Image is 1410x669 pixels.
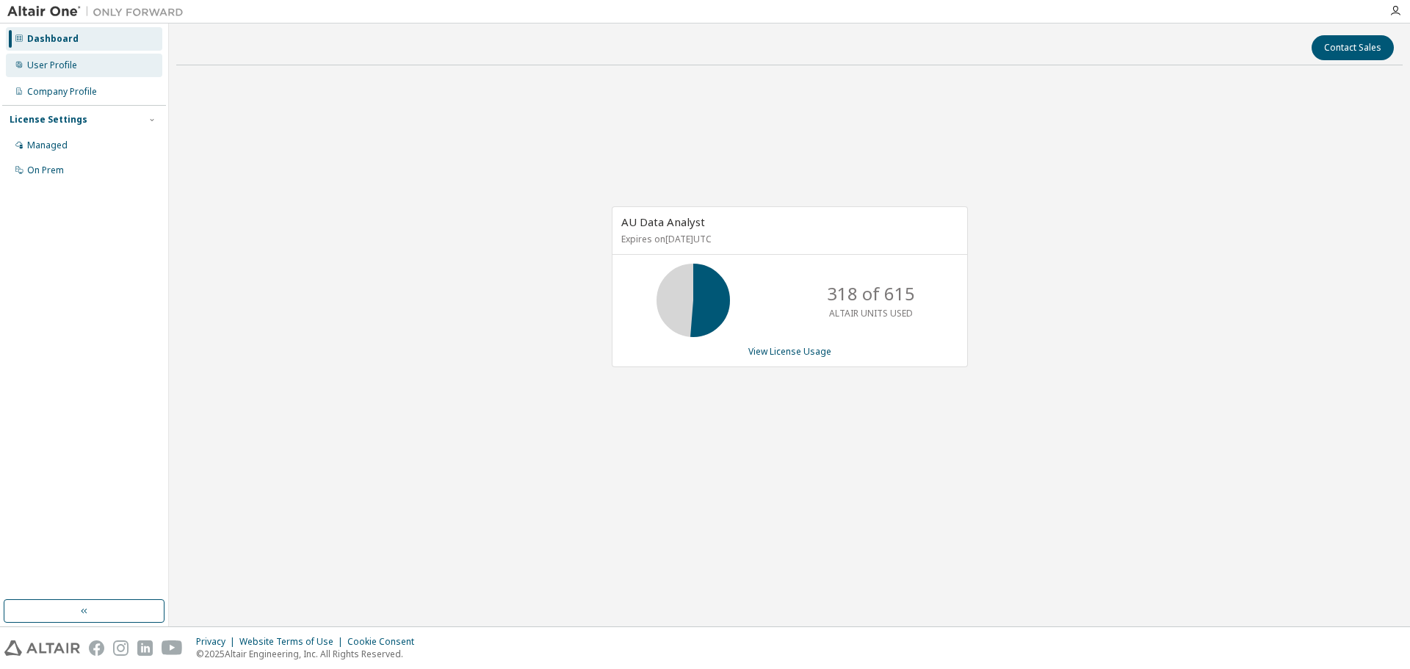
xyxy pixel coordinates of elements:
img: altair_logo.svg [4,640,80,656]
div: User Profile [27,59,77,71]
div: License Settings [10,114,87,126]
div: Website Terms of Use [239,636,347,648]
img: instagram.svg [113,640,129,656]
img: facebook.svg [89,640,104,656]
div: Company Profile [27,86,97,98]
div: Dashboard [27,33,79,45]
div: Privacy [196,636,239,648]
div: On Prem [27,164,64,176]
p: 318 of 615 [827,281,915,306]
img: youtube.svg [162,640,183,656]
img: Altair One [7,4,191,19]
p: Expires on [DATE] UTC [621,233,955,245]
div: Managed [27,140,68,151]
p: © 2025 Altair Engineering, Inc. All Rights Reserved. [196,648,423,660]
div: Cookie Consent [347,636,423,648]
img: linkedin.svg [137,640,153,656]
a: View License Usage [748,345,831,358]
p: ALTAIR UNITS USED [829,307,913,319]
button: Contact Sales [1312,35,1394,60]
span: AU Data Analyst [621,214,705,229]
